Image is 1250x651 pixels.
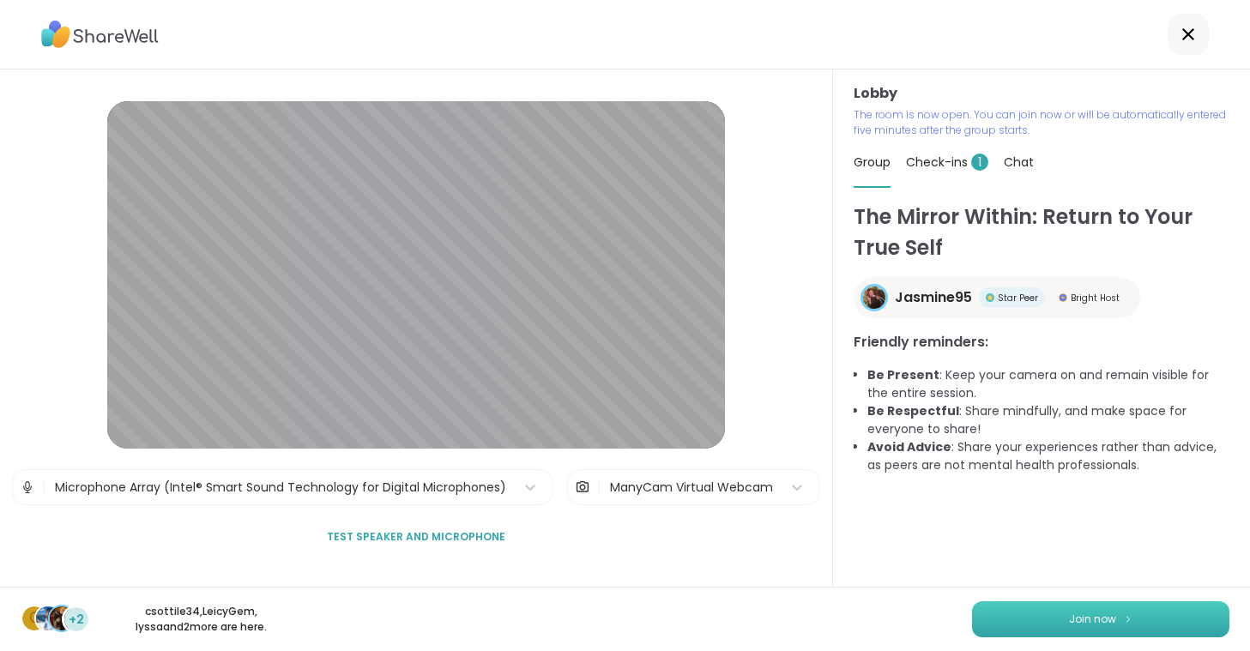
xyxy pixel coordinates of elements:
[906,154,988,171] span: Check-ins
[41,15,159,54] img: ShareWell Logo
[1123,614,1133,624] img: ShareWell Logomark
[1059,293,1067,302] img: Bright Host
[1069,612,1116,627] span: Join now
[1004,154,1034,171] span: Chat
[854,332,1229,353] h3: Friendly reminders:
[1071,292,1120,304] span: Bright Host
[867,366,939,383] b: Be Present
[327,529,505,545] span: Test speaker and microphone
[867,402,1229,438] li: : Share mindfully, and make space for everyone to share!
[854,202,1229,263] h1: The Mirror Within: Return to Your True Self
[69,611,84,629] span: +2
[867,438,951,455] b: Avoid Advice
[971,154,988,171] span: 1
[863,286,885,309] img: Jasmine95
[854,83,1229,104] h3: Lobby
[972,601,1229,637] button: Join now
[55,479,506,497] div: Microphone Array (Intel® Smart Sound Technology for Digital Microphones)
[610,479,773,497] div: ManyCam Virtual Webcam
[986,293,994,302] img: Star Peer
[20,470,35,504] img: Microphone
[42,470,46,504] span: |
[50,606,74,630] img: lyssa
[895,287,972,308] span: Jasmine95
[854,107,1229,138] p: The room is now open. You can join now or will be automatically entered five minutes after the gr...
[854,154,891,171] span: Group
[29,607,40,630] span: c
[320,519,512,555] button: Test speaker and microphone
[998,292,1038,304] span: Star Peer
[867,366,1229,402] li: : Keep your camera on and remain visible for the entire session.
[36,606,60,630] img: LeicyGem
[597,470,601,504] span: |
[575,470,590,504] img: Camera
[867,438,1229,474] li: : Share your experiences rather than advice, as peers are not mental health professionals.
[867,402,959,419] b: Be Respectful
[105,604,297,635] p: csottile34 , LeicyGem , lyssa and 2 more are here.
[854,277,1140,318] a: Jasmine95Jasmine95Star PeerStar PeerBright HostBright Host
